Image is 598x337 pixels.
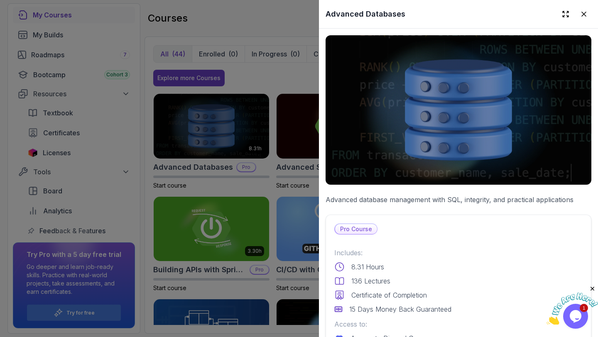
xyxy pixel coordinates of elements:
[351,276,390,286] p: 136 Lectures
[349,304,451,314] p: 15 Days Money Back Guaranteed
[334,248,583,258] p: Includes:
[547,285,598,325] iframe: chat widget
[326,195,591,205] p: Advanced database management with SQL, integrity, and practical applications
[351,290,427,300] p: Certificate of Completion
[326,35,591,185] img: advanced-databases_thumbnail
[334,319,583,329] p: Access to:
[351,262,384,272] p: 8.31 Hours
[335,224,377,234] p: Pro Course
[326,8,405,20] h2: Advanced Databases
[558,7,573,22] button: Expand drawer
